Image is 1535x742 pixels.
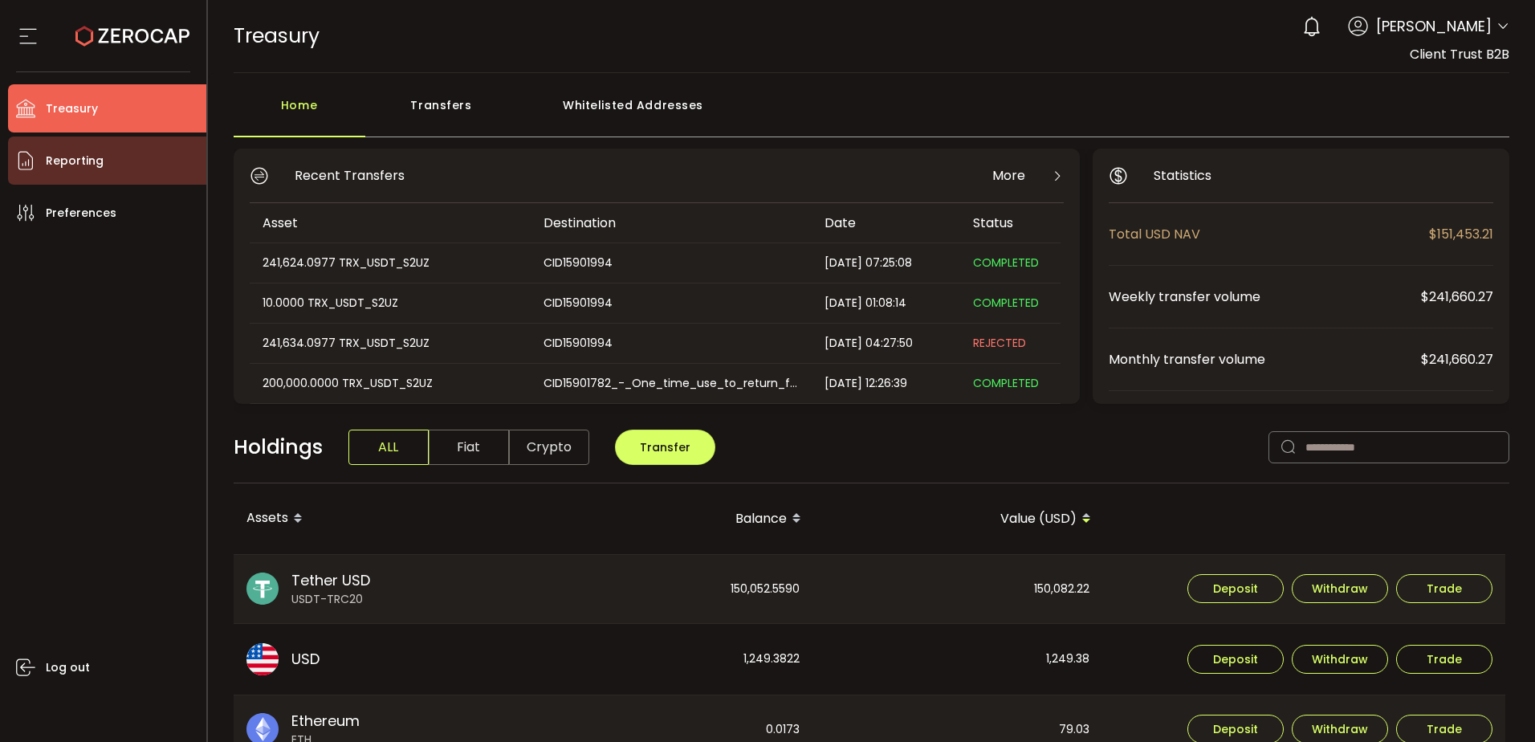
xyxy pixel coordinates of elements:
[291,710,360,732] span: Ethereum
[250,214,531,232] div: Asset
[812,214,960,232] div: Date
[1421,349,1493,369] span: $241,660.27
[291,591,370,608] span: USDT-TRC20
[1292,574,1388,603] button: Withdraw
[814,505,1104,532] div: Value (USD)
[1109,224,1429,244] span: Total USD NAV
[1292,645,1388,674] button: Withdraw
[1421,287,1493,307] span: $241,660.27
[1427,724,1462,735] span: Trade
[812,334,960,353] div: [DATE] 04:27:50
[973,295,1039,311] span: COMPLETED
[46,656,90,679] span: Log out
[1187,574,1284,603] button: Deposit
[246,643,279,675] img: usd_portfolio.svg
[992,165,1025,185] span: More
[812,254,960,272] div: [DATE] 07:25:08
[1396,645,1492,674] button: Trade
[524,555,812,624] div: 150,052.5590
[46,97,98,120] span: Treasury
[640,439,690,455] span: Transfer
[531,374,810,393] div: CID15901782_-_One_time_use_to_return_funds
[1376,15,1492,37] span: [PERSON_NAME]
[812,374,960,393] div: [DATE] 12:26:39
[46,149,104,173] span: Reporting
[1312,654,1368,665] span: Withdraw
[973,255,1039,271] span: COMPLETED
[1312,724,1368,735] span: Withdraw
[531,214,812,232] div: Destination
[246,573,279,605] img: usdt_portfolio.svg
[524,624,812,695] div: 1,249.3822
[531,254,810,272] div: CID15901994
[250,334,529,353] div: 241,634.0977 TRX_USDT_S2UZ
[812,294,960,312] div: [DATE] 01:08:14
[509,430,589,465] span: Crypto
[291,569,370,591] span: Tether USD
[814,624,1102,695] div: 1,249.38
[1213,583,1258,594] span: Deposit
[1410,45,1509,63] span: Client Trust B2B
[291,648,320,670] span: USD
[524,505,814,532] div: Balance
[1109,349,1421,369] span: Monthly transfer volume
[531,294,810,312] div: CID15901994
[1427,583,1462,594] span: Trade
[1187,645,1284,674] button: Deposit
[1427,654,1462,665] span: Trade
[518,89,749,137] div: Whitelisted Addresses
[234,505,524,532] div: Assets
[1429,224,1493,244] span: $151,453.21
[234,89,365,137] div: Home
[234,432,323,463] span: Holdings
[1455,665,1535,742] iframe: Chat Widget
[960,214,1061,232] div: Status
[1109,287,1421,307] span: Weekly transfer volume
[46,202,116,225] span: Preferences
[295,165,405,185] span: Recent Transfers
[365,89,518,137] div: Transfers
[1213,654,1258,665] span: Deposit
[531,334,810,353] div: CID15901994
[1213,724,1258,735] span: Deposit
[429,430,509,465] span: Fiat
[1154,165,1211,185] span: Statistics
[250,294,529,312] div: 10.0000 TRX_USDT_S2UZ
[615,430,715,465] button: Transfer
[1396,574,1492,603] button: Trade
[814,555,1102,624] div: 150,082.22
[250,374,529,393] div: 200,000.0000 TRX_USDT_S2UZ
[250,254,529,272] div: 241,624.0977 TRX_USDT_S2UZ
[348,430,429,465] span: ALL
[234,22,320,50] span: Treasury
[973,375,1039,391] span: COMPLETED
[1312,583,1368,594] span: Withdraw
[973,335,1026,351] span: REJECTED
